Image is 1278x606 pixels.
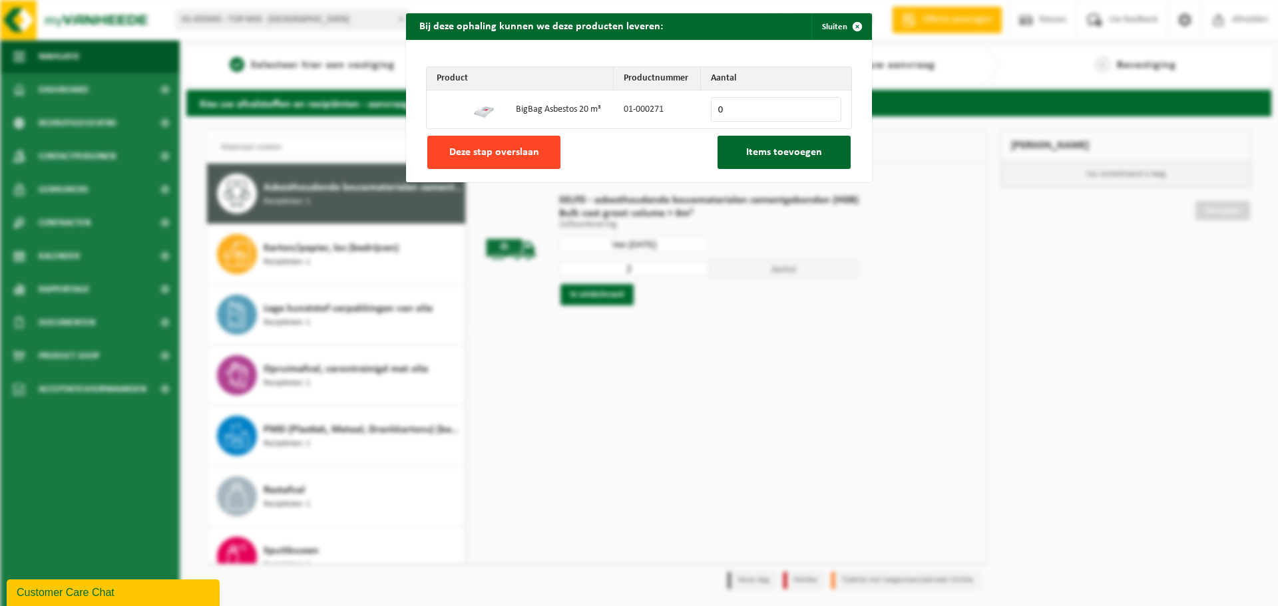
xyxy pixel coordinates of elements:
img: 01-000271 [473,98,495,119]
h2: Bij deze ophaling kunnen we deze producten leveren: [406,13,676,39]
th: Productnummer [614,67,701,90]
th: Product [427,67,614,90]
span: Deze stap overslaan [449,147,539,158]
th: Aantal [701,67,851,90]
iframe: chat widget [7,577,222,606]
span: Items toevoegen [746,147,822,158]
button: Deze stap overslaan [427,136,560,169]
td: BigBag Asbestos 20 m³ [506,90,614,128]
button: Sluiten [811,13,871,40]
button: Items toevoegen [718,136,851,169]
td: 01-000271 [614,90,701,128]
